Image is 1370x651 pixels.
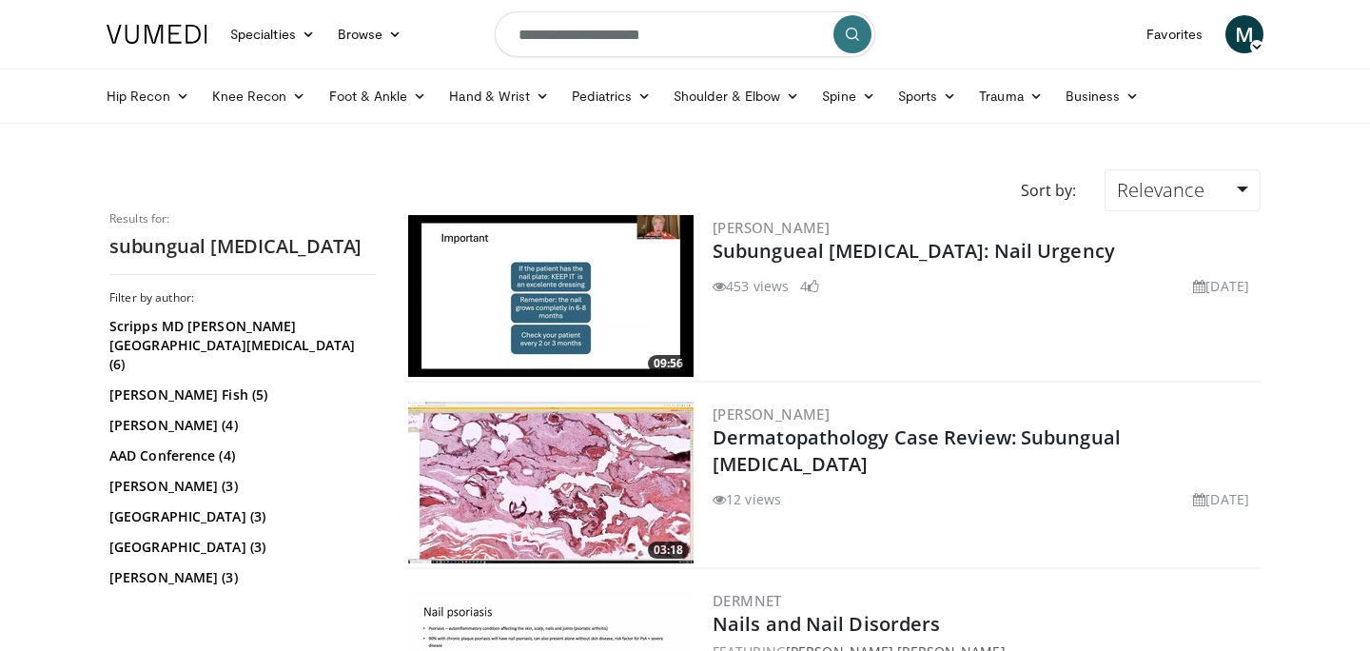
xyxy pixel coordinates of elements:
[107,25,207,44] img: VuMedi Logo
[1225,15,1263,53] a: M
[109,317,371,374] a: Scripps MD [PERSON_NAME][GEOGRAPHIC_DATA][MEDICAL_DATA] (6)
[713,489,781,509] li: 12 views
[1193,489,1249,509] li: [DATE]
[1007,169,1090,211] div: Sort by:
[1054,77,1151,115] a: Business
[713,424,1121,477] a: Dermatopathology Case Review: Subungual [MEDICAL_DATA]
[495,11,875,57] input: Search topics, interventions
[1117,177,1204,203] span: Relevance
[648,355,689,372] span: 09:56
[109,416,371,435] a: [PERSON_NAME] (4)
[648,542,689,559] span: 03:18
[109,211,376,227] p: Results for:
[326,15,414,53] a: Browse
[408,215,694,377] a: 09:56
[713,276,789,296] li: 453 views
[109,290,376,306] h3: Filter by author:
[1105,169,1261,211] a: Relevance
[318,77,439,115] a: Foot & Ankle
[968,77,1054,115] a: Trauma
[560,77,662,115] a: Pediatrics
[201,77,318,115] a: Knee Recon
[408,402,694,563] img: 3aaa00c7-e9a5-484e-9b62-27494e499d70.300x170_q85_crop-smart_upscale.jpg
[408,402,694,563] a: 03:18
[1193,276,1249,296] li: [DATE]
[811,77,886,115] a: Spine
[109,234,376,259] h2: subungual [MEDICAL_DATA]
[713,611,940,637] a: Nails and Nail Disorders
[109,538,371,557] a: [GEOGRAPHIC_DATA] (3)
[109,477,371,496] a: [PERSON_NAME] (3)
[713,404,830,424] a: [PERSON_NAME]
[1135,15,1214,53] a: Favorites
[109,385,371,404] a: [PERSON_NAME] Fish (5)
[219,15,326,53] a: Specialties
[109,446,371,465] a: AAD Conference (4)
[713,218,830,237] a: [PERSON_NAME]
[109,507,371,526] a: [GEOGRAPHIC_DATA] (3)
[109,568,371,587] a: [PERSON_NAME] (3)
[662,77,811,115] a: Shoulder & Elbow
[713,591,782,610] a: DermNet
[713,238,1115,264] a: Subungueal [MEDICAL_DATA]: Nail Urgency
[887,77,969,115] a: Sports
[438,77,560,115] a: Hand & Wrist
[95,77,201,115] a: Hip Recon
[800,276,819,296] li: 4
[408,215,694,377] img: 3567030b-d929-4ea0-b05c-c9b0ec9bf39b.300x170_q85_crop-smart_upscale.jpg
